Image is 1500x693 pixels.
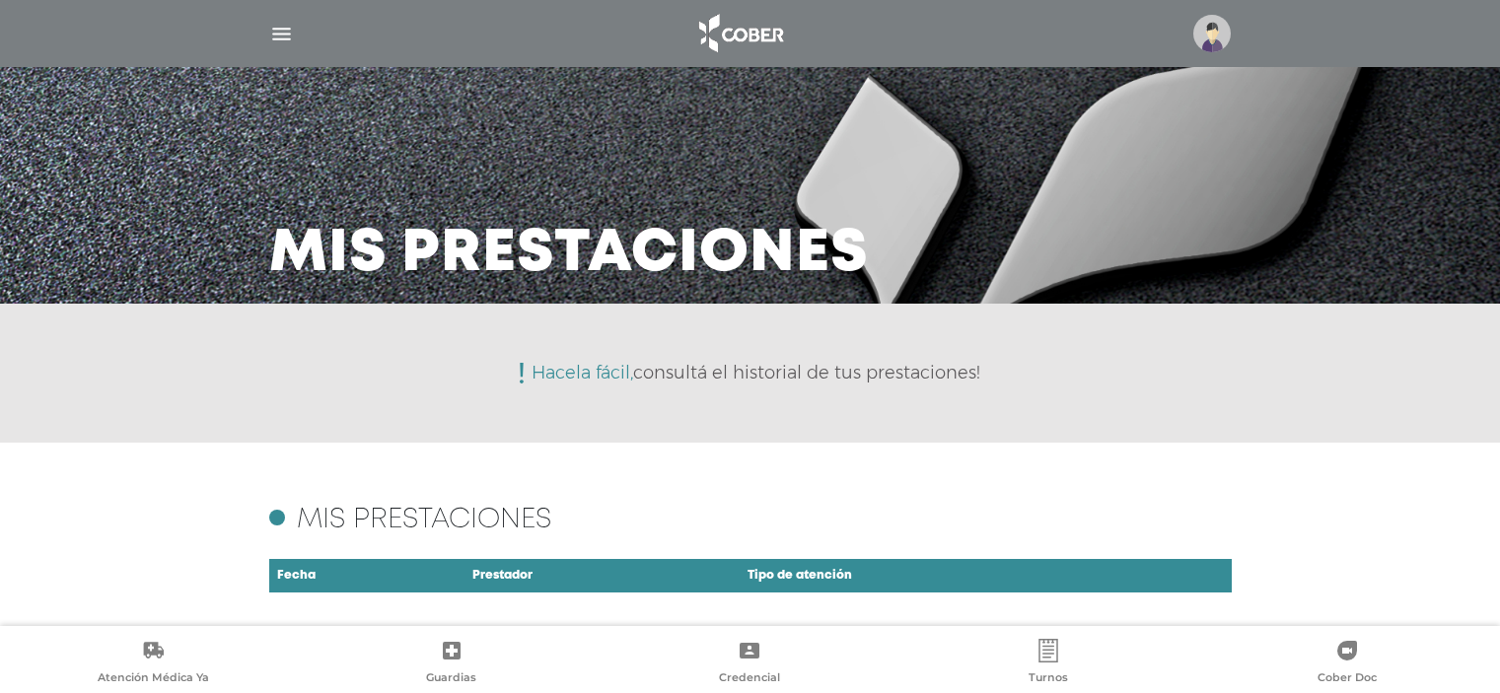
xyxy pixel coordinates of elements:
a: Cober Doc [1197,639,1496,689]
img: logo_cober_home-white.png [688,10,792,57]
span: Hacela fácil, [532,362,633,383]
span: Credencial [719,670,780,688]
span: Atención Médica Ya [98,670,209,688]
span: Cober Doc [1318,670,1377,688]
span: Guardias [426,670,476,688]
img: Cober_menu-lines-white.svg [269,22,294,46]
td: Tipo de atención [740,558,1175,594]
a: Turnos [899,639,1198,689]
td: Prestador [464,558,739,594]
a: Atención Médica Ya [4,639,303,689]
h3: Mis prestaciones [269,229,869,280]
h4: Mis prestaciones [297,508,551,533]
img: profile-placeholder.svg [1193,15,1231,52]
a: Credencial [601,639,899,689]
span: Turnos [1029,670,1068,688]
td: Fecha [269,558,465,594]
a: Guardias [303,639,602,689]
p: consultá el historial de tus prestaciones! [532,364,980,381]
